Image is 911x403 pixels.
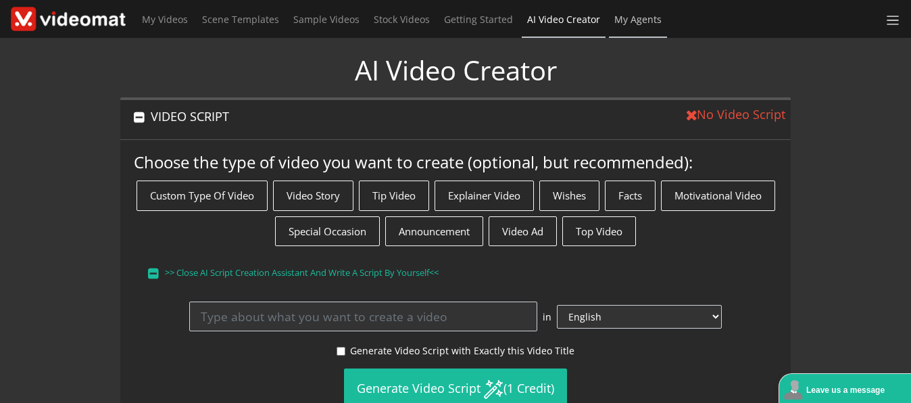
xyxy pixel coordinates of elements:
span: AI Video Creator [527,13,600,26]
span: My Videos [142,13,188,26]
button: Motivational Video [661,181,775,211]
span: Leave us a message [806,385,885,395]
button: Special Occasion [275,216,380,247]
button: Facts [605,181,656,211]
span: My Agents [614,13,662,26]
span: Stock Videos [374,13,430,26]
span: Sample Videos [293,13,360,26]
button: VIDEO SCRIPT [120,100,670,133]
button: Explainer Video [435,181,534,211]
button: Announcement [385,216,483,247]
button: >> Close AI Script Creation Assistant and write a script by yourself<< [147,259,764,287]
span: No Video Script [681,100,791,139]
button: Tip Video [359,181,429,211]
button: Video Story [273,181,353,211]
img: magic ai [483,379,503,400]
button: Wishes [539,181,599,211]
h1: AI Video Creator [355,54,557,87]
img: Theme-Logo [11,7,126,31]
span: Getting Started [444,13,513,26]
a: Leave us a message [783,377,911,403]
button: Top Video [562,216,636,247]
h4: Choose the type of video you want to create (optional, but recommended): [134,153,777,172]
button: Video Ad [489,216,557,247]
label: Generate Video Script with Exactly this Video Title [350,343,574,358]
input: Type about what you want to create a video [189,302,537,331]
span: Scene Templates [202,13,279,26]
button: Custom Type of Video [137,181,268,211]
span: in [543,310,551,324]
